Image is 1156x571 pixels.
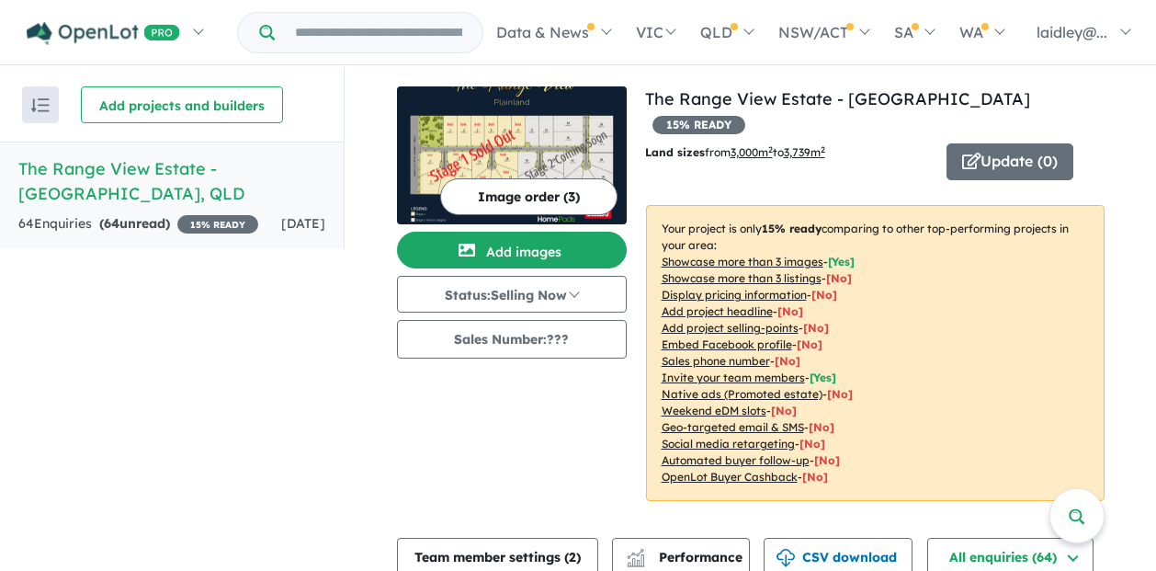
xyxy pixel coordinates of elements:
[281,215,325,232] span: [DATE]
[18,213,258,235] div: 64 Enquir ies
[646,205,1105,501] p: Your project is only comparing to other top-performing projects in your area: - - - - - - - - - -...
[662,337,792,351] u: Embed Facebook profile
[1037,23,1107,41] span: laidley@...
[814,453,840,467] span: [No]
[776,549,795,567] img: download icon
[397,276,627,313] button: Status:Selling Now
[662,255,823,268] u: Showcase more than 3 images
[797,337,822,351] span: [ No ]
[27,22,180,45] img: Openlot PRO Logo White
[821,144,825,154] sup: 2
[662,271,822,285] u: Showcase more than 3 listings
[662,371,805,384] u: Invite your team members
[81,86,283,123] button: Add projects and builders
[397,320,627,359] button: Sales Number:???
[811,288,837,302] span: [ No ]
[809,420,834,434] span: [No]
[662,354,770,368] u: Sales phone number
[827,387,853,401] span: [No]
[768,144,773,154] sup: 2
[662,404,766,417] u: Weekend eDM slots
[662,420,804,434] u: Geo-targeted email & SMS
[784,145,825,159] u: 3,739 m
[627,549,643,559] img: line-chart.svg
[440,178,618,215] button: Image order (3)
[762,222,822,235] b: 15 % ready
[662,437,795,451] u: Social media retargeting
[627,554,645,566] img: bar-chart.svg
[645,143,933,162] p: from
[828,255,855,268] span: [ Yes ]
[946,143,1073,180] button: Update (0)
[802,470,828,484] span: [No]
[278,13,479,52] input: Try estate name, suburb, builder or developer
[799,437,825,451] span: [No]
[652,116,745,134] span: 15 % READY
[104,215,119,232] span: 64
[773,145,825,159] span: to
[662,304,773,318] u: Add project headline
[645,88,1030,109] a: The Range View Estate - [GEOGRAPHIC_DATA]
[777,304,803,318] span: [ No ]
[810,371,836,384] span: [ Yes ]
[629,549,742,565] span: Performance
[569,549,576,565] span: 2
[775,354,800,368] span: [ No ]
[662,470,798,484] u: OpenLot Buyer Cashback
[31,98,50,112] img: sort.svg
[397,86,627,224] img: The Range View Estate - Plainland
[99,215,170,232] strong: ( unread)
[662,387,822,401] u: Native ads (Promoted estate)
[731,145,773,159] u: 3,000 m
[826,271,852,285] span: [ No ]
[177,215,258,234] span: 15 % READY
[645,145,705,159] b: Land sizes
[662,288,807,302] u: Display pricing information
[397,232,627,268] button: Add images
[771,404,797,417] span: [No]
[662,321,799,335] u: Add project selling-points
[662,453,810,467] u: Automated buyer follow-up
[18,156,325,206] h5: The Range View Estate - [GEOGRAPHIC_DATA] , QLD
[803,321,829,335] span: [ No ]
